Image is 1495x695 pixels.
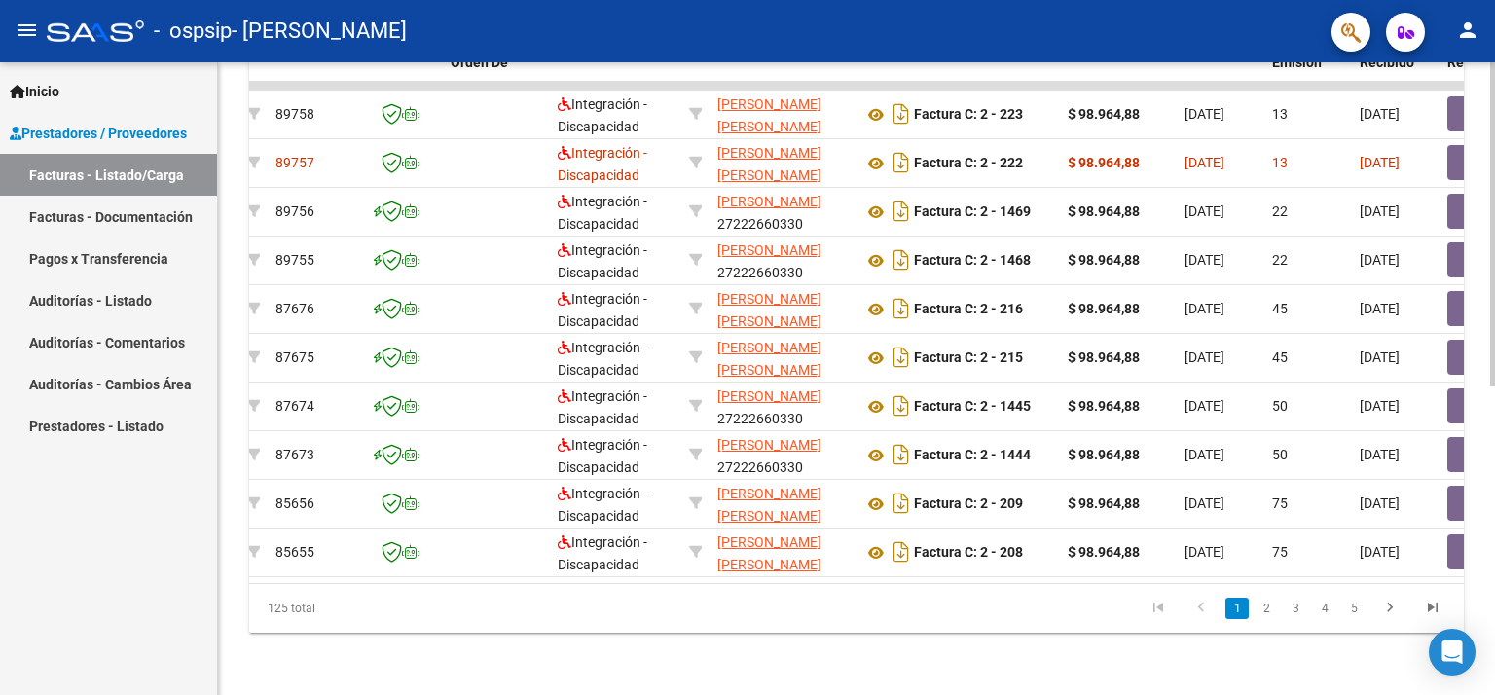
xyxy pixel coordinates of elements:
span: [DATE] [1185,155,1224,170]
span: Facturado x Orden De [451,32,524,70]
span: 22 [1272,203,1288,219]
strong: $ 98.964,88 [1068,106,1140,122]
span: [DATE] [1360,447,1400,462]
span: [PERSON_NAME] [717,242,821,258]
a: 3 [1284,598,1307,619]
span: 89757 [275,155,314,170]
span: [PERSON_NAME] [PERSON_NAME] [717,486,821,524]
div: 27188485443 [717,288,848,329]
span: 75 [1272,544,1288,560]
strong: Factura C: 2 - 216 [914,302,1023,317]
strong: $ 98.964,88 [1068,301,1140,316]
strong: Factura C: 2 - 209 [914,496,1023,512]
div: 27188485443 [717,483,848,524]
span: Integración - Discapacidad [558,96,647,134]
strong: $ 98.964,88 [1068,447,1140,462]
div: 27188485443 [717,142,848,183]
div: 27222660330 [717,239,848,280]
span: [DATE] [1185,203,1224,219]
div: 27222660330 [717,191,848,232]
span: [DATE] [1360,495,1400,511]
a: go to first page [1140,598,1177,619]
span: [PERSON_NAME] [717,388,821,404]
span: Integración - Discapacidad [558,145,647,183]
span: [DATE] [1185,544,1224,560]
span: 50 [1272,447,1288,462]
span: 87675 [275,349,314,365]
a: 5 [1342,598,1366,619]
span: [DATE] [1185,106,1224,122]
strong: $ 98.964,88 [1068,544,1140,560]
mat-icon: person [1456,18,1479,42]
i: Descargar documento [889,244,914,275]
strong: Factura C: 2 - 1444 [914,448,1031,463]
strong: $ 98.964,88 [1068,398,1140,414]
li: page 4 [1310,592,1339,625]
li: page 5 [1339,592,1368,625]
span: Integración - Discapacidad [558,291,647,329]
span: Integración - Discapacidad [558,437,647,475]
span: 87674 [275,398,314,414]
span: [DATE] [1360,349,1400,365]
li: page 3 [1281,592,1310,625]
span: Integración - Discapacidad [558,534,647,572]
i: Descargar documento [889,439,914,470]
span: [PERSON_NAME] [PERSON_NAME] [717,96,821,134]
span: [PERSON_NAME] [PERSON_NAME] [717,145,821,183]
i: Descargar documento [889,536,914,567]
strong: $ 98.964,88 [1068,155,1140,170]
span: [DATE] [1360,544,1400,560]
i: Descargar documento [889,196,914,227]
span: 50 [1272,398,1288,414]
span: [DATE] [1185,252,1224,268]
span: Integración - Discapacidad [558,242,647,280]
i: Descargar documento [889,98,914,129]
i: Descargar documento [889,147,914,178]
strong: $ 98.964,88 [1068,349,1140,365]
span: 45 [1272,301,1288,316]
span: Integración - Discapacidad [558,194,647,232]
div: 27222660330 [717,385,848,426]
strong: Factura C: 2 - 1469 [914,204,1031,220]
div: 27188485443 [717,531,848,572]
span: Días desde Emisión [1272,32,1340,70]
mat-icon: menu [16,18,39,42]
span: [DATE] [1185,495,1224,511]
span: [DATE] [1360,106,1400,122]
span: 89758 [275,106,314,122]
strong: Factura C: 2 - 222 [914,156,1023,171]
span: [PERSON_NAME] [717,194,821,209]
div: 125 total [249,584,489,633]
span: - ospsip [154,10,232,53]
div: 27222660330 [717,434,848,475]
span: - [PERSON_NAME] [232,10,407,53]
span: Inicio [10,81,59,102]
div: Open Intercom Messenger [1429,629,1476,676]
a: go to next page [1371,598,1408,619]
div: 27188485443 [717,93,848,134]
span: [PERSON_NAME] [PERSON_NAME] [717,291,821,329]
li: page 2 [1252,592,1281,625]
a: 1 [1225,598,1249,619]
span: [DATE] [1360,398,1400,414]
span: Integración - Discapacidad [558,486,647,524]
li: page 1 [1222,592,1252,625]
span: [PERSON_NAME] [PERSON_NAME] [717,534,821,572]
strong: Factura C: 2 - 215 [914,350,1023,366]
span: 45 [1272,349,1288,365]
i: Descargar documento [889,488,914,519]
span: Fecha Recibido [1360,32,1414,70]
span: 13 [1272,155,1288,170]
span: 87673 [275,447,314,462]
span: [DATE] [1185,398,1224,414]
strong: $ 98.964,88 [1068,495,1140,511]
span: 75 [1272,495,1288,511]
strong: Factura C: 2 - 1468 [914,253,1031,269]
strong: Factura C: 2 - 1445 [914,399,1031,415]
span: [DATE] [1185,349,1224,365]
span: 85655 [275,544,314,560]
span: [DATE] [1360,301,1400,316]
i: Descargar documento [889,293,914,324]
span: [DATE] [1360,252,1400,268]
span: [PERSON_NAME] [717,437,821,453]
